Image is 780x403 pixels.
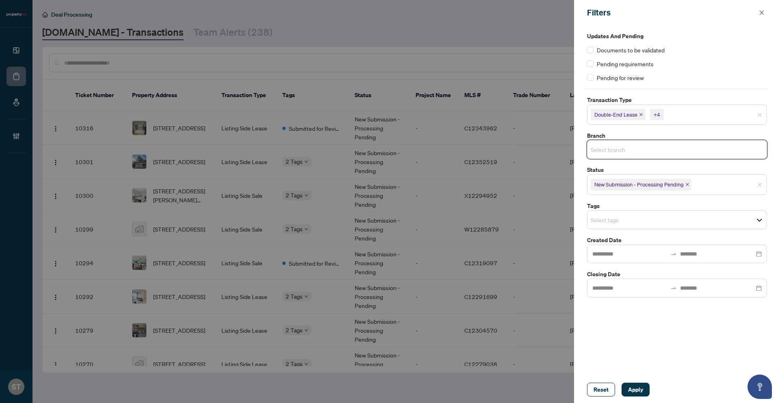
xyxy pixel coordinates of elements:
[591,109,645,120] span: Double-End Lease
[587,32,767,41] label: Updates and Pending
[587,95,767,104] label: Transaction Type
[587,165,767,174] label: Status
[597,45,665,54] span: Documents to be validated
[628,383,643,396] span: Apply
[759,10,765,15] span: close
[639,113,643,117] span: close
[587,131,767,140] label: Branch
[597,73,644,82] span: Pending for review
[587,201,767,210] label: Tags
[747,375,772,399] button: Open asap
[594,383,609,396] span: Reset
[757,182,762,187] span: close
[670,251,677,257] span: to
[670,285,677,291] span: to
[587,383,615,396] button: Reset
[594,180,684,188] span: New Submission - Processing Pending
[685,182,689,186] span: close
[594,110,637,119] span: Double-End Lease
[670,251,677,257] span: swap-right
[587,6,756,19] div: Filters
[587,236,767,245] label: Created Date
[587,270,767,279] label: Closing Date
[591,179,691,190] span: New Submission - Processing Pending
[597,59,654,68] span: Pending requirements
[757,113,762,117] span: close
[622,383,650,396] button: Apply
[654,110,660,119] div: +4
[670,285,677,291] span: swap-right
